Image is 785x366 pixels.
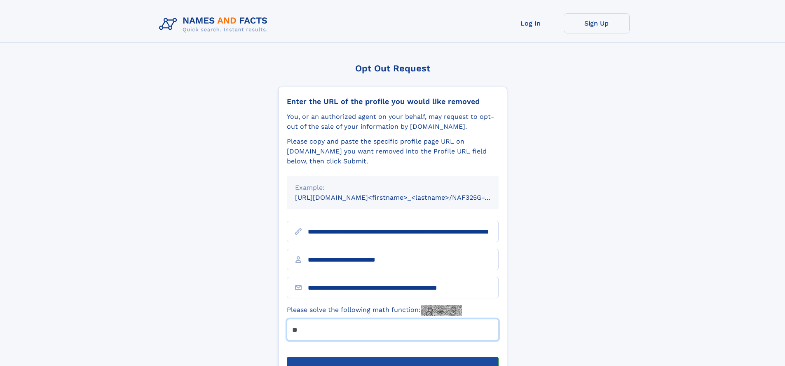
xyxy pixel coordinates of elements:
img: Logo Names and Facts [156,13,274,35]
div: Enter the URL of the profile you would like removed [287,97,499,106]
a: Sign Up [564,13,630,33]
div: Opt Out Request [278,63,507,73]
div: Example: [295,183,490,193]
div: Please copy and paste the specific profile page URL on [DOMAIN_NAME] you want removed into the Pr... [287,137,499,166]
a: Log In [498,13,564,33]
label: Please solve the following math function: [287,305,462,316]
small: [URL][DOMAIN_NAME]<firstname>_<lastname>/NAF325G-xxxxxxxx [295,194,514,201]
div: You, or an authorized agent on your behalf, may request to opt-out of the sale of your informatio... [287,112,499,132]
